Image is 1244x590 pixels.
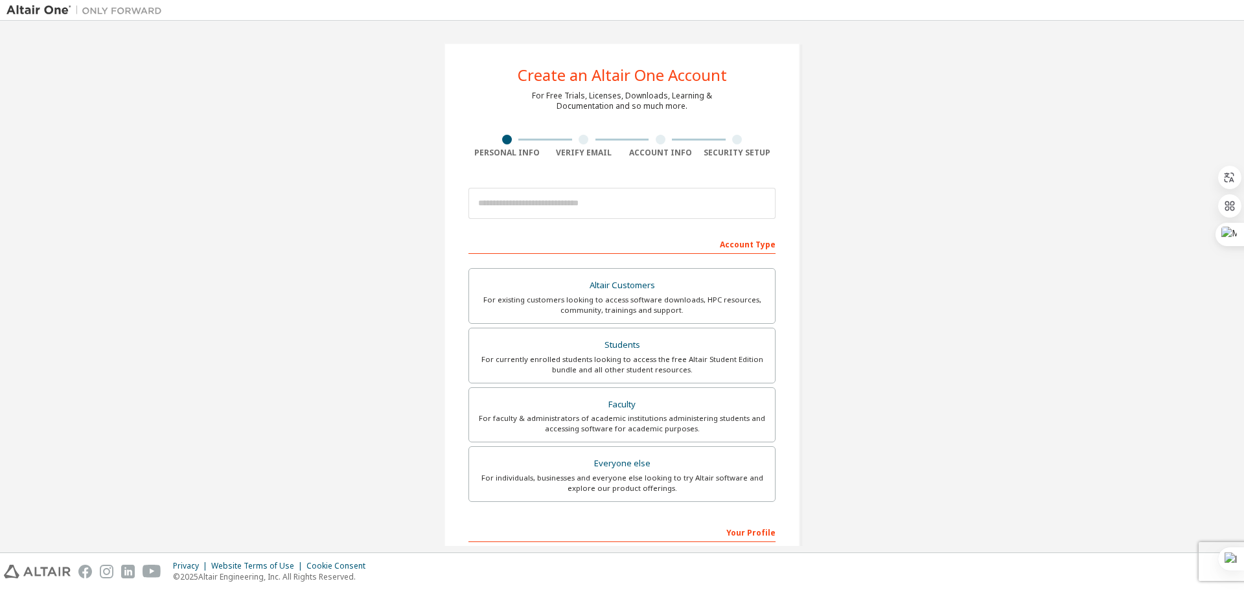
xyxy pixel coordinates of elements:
div: Cookie Consent [306,561,373,571]
div: Faculty [477,396,767,414]
div: Personal Info [468,148,546,158]
div: For existing customers looking to access software downloads, HPC resources, community, trainings ... [477,295,767,315]
div: For currently enrolled students looking to access the free Altair Student Edition bundle and all ... [477,354,767,375]
p: © 2025 Altair Engineering, Inc. All Rights Reserved. [173,571,373,582]
div: Students [477,336,767,354]
div: For individuals, businesses and everyone else looking to try Altair software and explore our prod... [477,473,767,494]
div: Everyone else [477,455,767,473]
div: Verify Email [546,148,623,158]
div: Create an Altair One Account [518,67,727,83]
div: Privacy [173,561,211,571]
img: Altair One [6,4,168,17]
img: altair_logo.svg [4,565,71,578]
div: Website Terms of Use [211,561,306,571]
div: Account Info [622,148,699,158]
div: Your Profile [468,521,776,542]
img: facebook.svg [78,565,92,578]
div: For faculty & administrators of academic institutions administering students and accessing softwa... [477,413,767,434]
img: linkedin.svg [121,565,135,578]
img: youtube.svg [143,565,161,578]
div: Security Setup [699,148,776,158]
div: Account Type [468,233,776,254]
img: instagram.svg [100,565,113,578]
div: For Free Trials, Licenses, Downloads, Learning & Documentation and so much more. [532,91,712,111]
div: Altair Customers [477,277,767,295]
